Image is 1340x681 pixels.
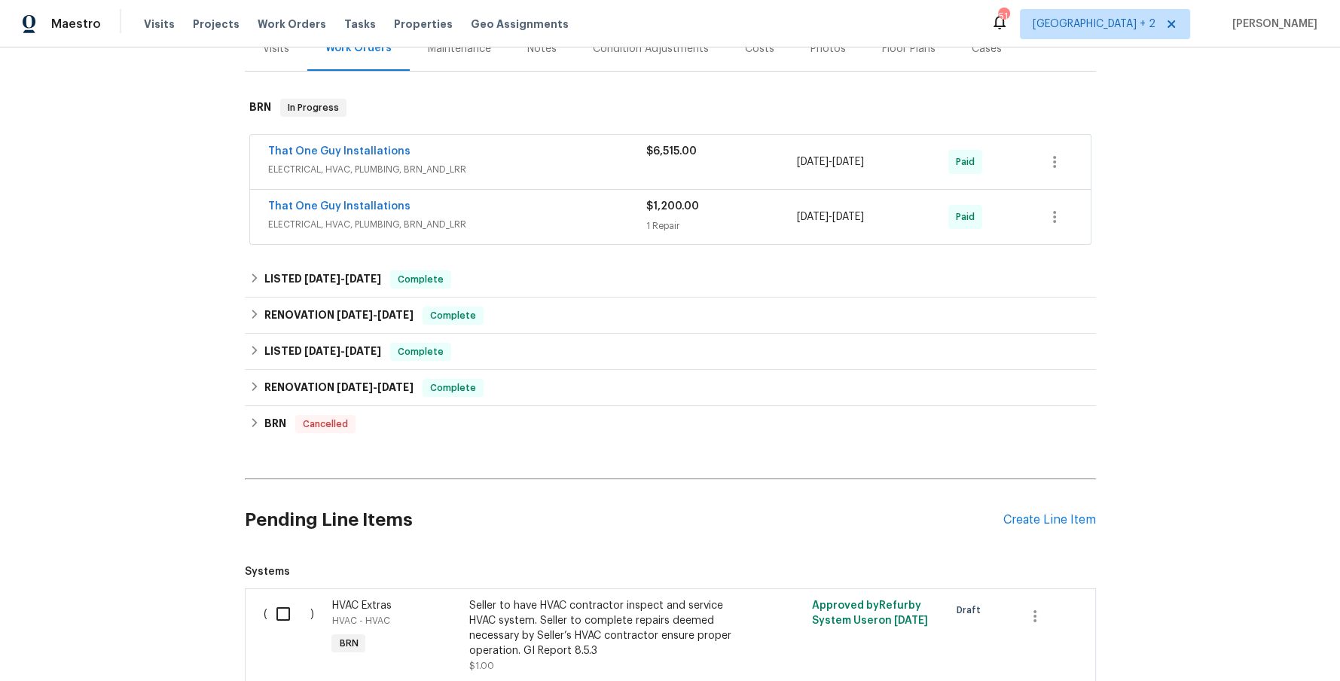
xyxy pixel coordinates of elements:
[259,594,328,678] div: ( )
[1033,17,1155,32] span: [GEOGRAPHIC_DATA] + 2
[893,615,927,626] span: [DATE]
[797,209,864,224] span: -
[304,346,340,356] span: [DATE]
[264,379,414,397] h6: RENOVATION
[392,344,450,359] span: Complete
[527,41,557,56] div: Notes
[193,17,240,32] span: Projects
[264,270,381,289] h6: LISTED
[337,310,414,320] span: -
[344,19,376,29] span: Tasks
[249,99,271,117] h6: BRN
[797,154,864,169] span: -
[998,9,1009,24] div: 51
[333,636,364,651] span: BRN
[331,600,391,611] span: HVAC Extras
[392,272,450,287] span: Complete
[956,603,986,618] span: Draft
[268,217,646,232] span: ELECTRICAL, HVAC, PLUMBING, BRN_AND_LRR
[245,564,1096,579] span: Systems
[268,201,411,212] a: That One Guy Installations
[377,382,414,392] span: [DATE]
[797,212,829,222] span: [DATE]
[745,41,774,56] div: Costs
[264,343,381,361] h6: LISTED
[337,382,414,392] span: -
[646,201,699,212] span: $1,200.00
[245,261,1096,298] div: LISTED [DATE]-[DATE]Complete
[282,100,345,115] span: In Progress
[245,485,1003,555] h2: Pending Line Items
[1226,17,1317,32] span: [PERSON_NAME]
[263,41,289,56] div: Visits
[811,600,927,626] span: Approved by Refurby System User on
[345,346,381,356] span: [DATE]
[956,209,981,224] span: Paid
[325,41,392,56] div: Work Orders
[245,298,1096,334] div: RENOVATION [DATE]-[DATE]Complete
[428,41,491,56] div: Maintenance
[956,154,981,169] span: Paid
[268,146,411,157] a: That One Guy Installations
[245,84,1096,132] div: BRN In Progress
[268,162,646,177] span: ELECTRICAL, HVAC, PLUMBING, BRN_AND_LRR
[304,273,340,284] span: [DATE]
[593,41,709,56] div: Condition Adjustments
[304,346,381,356] span: -
[337,382,373,392] span: [DATE]
[258,17,326,32] span: Work Orders
[337,310,373,320] span: [DATE]
[394,17,453,32] span: Properties
[297,417,354,432] span: Cancelled
[832,157,864,167] span: [DATE]
[469,598,734,658] div: Seller to have HVAC contractor inspect and service HVAC system. Seller to complete repairs deemed...
[331,616,389,625] span: HVAC - HVAC
[797,157,829,167] span: [DATE]
[972,41,1002,56] div: Cases
[832,212,864,222] span: [DATE]
[469,661,493,670] span: $1.00
[1003,513,1096,527] div: Create Line Item
[882,41,936,56] div: Floor Plans
[245,370,1096,406] div: RENOVATION [DATE]-[DATE]Complete
[245,406,1096,442] div: BRN Cancelled
[646,218,798,234] div: 1 Repair
[424,380,482,395] span: Complete
[144,17,175,32] span: Visits
[345,273,381,284] span: [DATE]
[304,273,381,284] span: -
[264,307,414,325] h6: RENOVATION
[646,146,697,157] span: $6,515.00
[377,310,414,320] span: [DATE]
[51,17,101,32] span: Maestro
[424,308,482,323] span: Complete
[810,41,846,56] div: Photos
[264,415,286,433] h6: BRN
[245,334,1096,370] div: LISTED [DATE]-[DATE]Complete
[471,17,569,32] span: Geo Assignments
